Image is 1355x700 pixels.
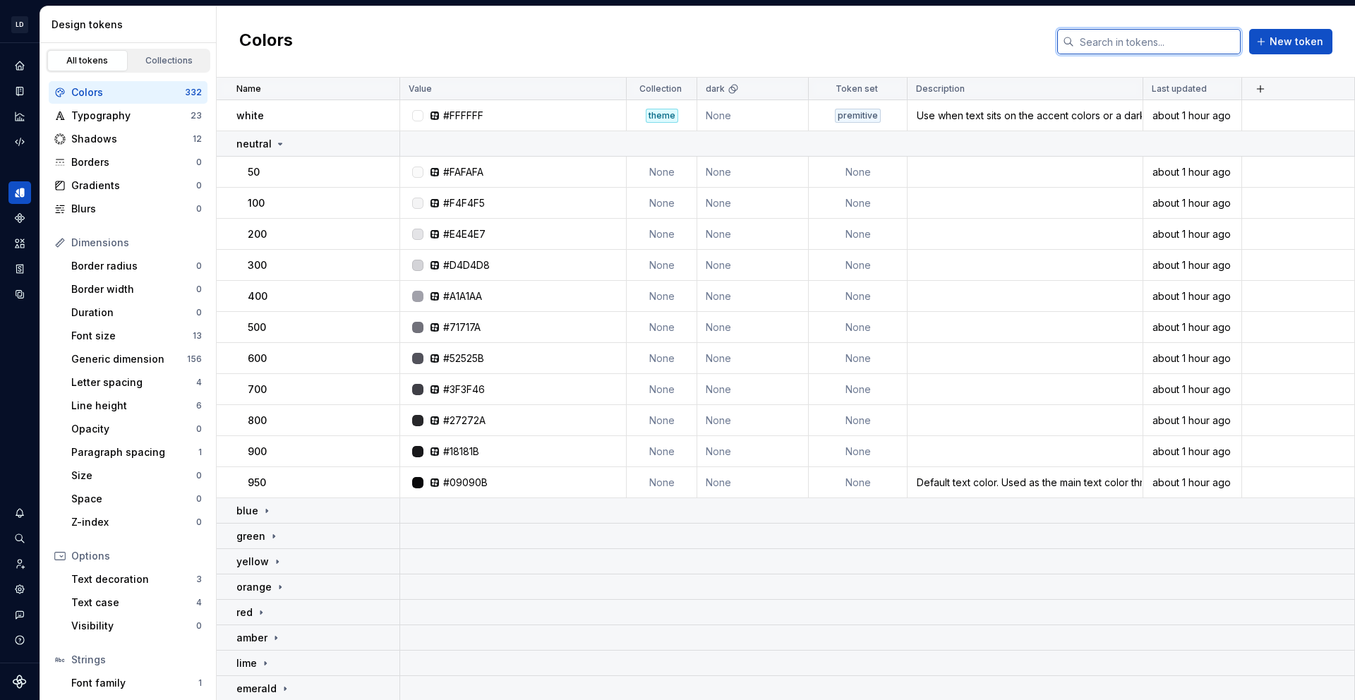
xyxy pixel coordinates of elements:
div: 0 [196,517,202,528]
p: Collection [639,83,682,95]
a: Documentation [8,80,31,102]
div: Use when text sits on the accent colors or a dark background. [908,109,1142,123]
div: #E4E4E7 [443,227,486,241]
p: Description [916,83,965,95]
td: None [809,281,908,312]
p: 500 [248,320,266,334]
div: Dimensions [71,236,202,250]
td: None [697,100,809,131]
p: 700 [248,382,267,397]
div: #A1A1AA [443,289,482,303]
a: Typography23 [49,104,207,127]
a: Border radius0 [66,255,207,277]
td: None [627,312,697,343]
div: 1 [198,677,202,689]
td: None [627,281,697,312]
div: about 1 hour ago [1144,165,1241,179]
td: None [697,281,809,312]
div: 3 [196,574,202,585]
div: about 1 hour ago [1144,227,1241,241]
p: lime [236,656,257,670]
td: None [627,219,697,250]
div: about 1 hour ago [1144,414,1241,428]
p: amber [236,631,267,645]
p: white [236,109,264,123]
div: Analytics [8,105,31,128]
p: Token set [836,83,878,95]
td: None [697,157,809,188]
p: 300 [248,258,267,272]
a: Blurs0 [49,198,207,220]
div: 0 [196,203,202,215]
a: Visibility0 [66,615,207,637]
button: LD [3,9,37,40]
div: theme [646,109,678,123]
p: blue [236,504,258,518]
p: 800 [248,414,267,428]
a: Gradients0 [49,174,207,197]
td: None [809,219,908,250]
div: #27272A [443,414,486,428]
td: None [697,219,809,250]
div: 156 [187,354,202,365]
a: Data sources [8,283,31,306]
h2: Colors [239,29,293,54]
td: None [697,343,809,374]
p: 600 [248,351,267,366]
div: #18181B [443,445,479,459]
a: Font family1 [66,672,207,694]
p: neutral [236,137,272,151]
a: Z-index0 [66,511,207,533]
a: Home [8,54,31,77]
td: None [627,157,697,188]
div: Settings [8,578,31,601]
div: 0 [196,157,202,168]
div: 13 [193,330,202,342]
a: Borders0 [49,151,207,174]
a: Paragraph spacing1 [66,441,207,464]
div: about 1 hour ago [1144,476,1241,490]
div: 0 [196,307,202,318]
td: None [627,374,697,405]
td: None [627,188,697,219]
p: 100 [248,196,265,210]
a: Storybook stories [8,258,31,280]
td: None [697,188,809,219]
div: #09090B [443,476,488,490]
div: Design tokens [8,181,31,204]
p: green [236,529,265,543]
div: Text decoration [71,572,196,586]
div: 4 [196,377,202,388]
div: Contact support [8,603,31,626]
div: Duration [71,306,196,320]
div: Options [71,549,202,563]
div: Assets [8,232,31,255]
a: Components [8,207,31,229]
p: emerald [236,682,277,696]
div: 0 [196,493,202,505]
div: Letter spacing [71,375,196,390]
div: Strings [71,653,202,667]
div: LD [11,16,28,33]
a: Text case4 [66,591,207,614]
a: Invite team [8,553,31,575]
svg: Supernova Logo [13,675,27,689]
p: 50 [248,165,260,179]
p: yellow [236,555,269,569]
div: Border width [71,282,196,296]
div: Border radius [71,259,196,273]
td: None [809,312,908,343]
div: 0 [196,620,202,632]
button: New token [1249,29,1332,54]
div: Design tokens [52,18,210,32]
div: Paragraph spacing [71,445,198,459]
a: Code automation [8,131,31,153]
p: Name [236,83,261,95]
td: None [809,188,908,219]
td: None [809,343,908,374]
p: Value [409,83,432,95]
div: Shadows [71,132,193,146]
